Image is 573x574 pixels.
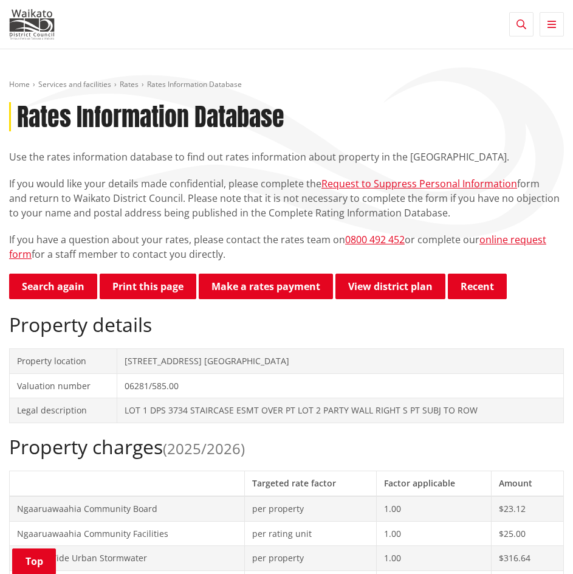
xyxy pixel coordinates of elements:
td: $23.12 [492,496,564,521]
td: per property [245,546,377,571]
iframe: Messenger Launcher [517,523,561,567]
td: Ngaaruawaahia Community Facilities [10,521,245,546]
a: Search again [9,274,97,299]
a: Make a rates payment [199,274,333,299]
a: Rates [120,79,139,89]
img: Waikato District Council - Te Kaunihera aa Takiwaa o Waikato [9,9,55,40]
td: Legal description [10,398,117,423]
h2: Property charges [9,435,564,458]
td: Valuation number [10,373,117,398]
p: If you would like your details made confidential, please complete the form and return to Waikato ... [9,176,564,220]
td: $316.64 [492,546,564,571]
a: online request form [9,233,546,261]
a: Home [9,79,30,89]
a: 0800 492 452 [345,233,405,246]
a: Top [12,548,56,574]
h1: Rates Information Database [17,102,284,131]
p: If you have a question about your rates, please contact the rates team on or complete our for a s... [9,232,564,261]
td: Ngaaruawaahia Community Board [10,496,245,521]
td: $25.00 [492,521,564,546]
td: Property location [10,349,117,374]
th: Amount [492,471,564,496]
td: 1.00 [377,521,492,546]
td: per property [245,496,377,521]
a: Services and facilities [38,79,111,89]
td: 06281/585.00 [117,373,564,398]
button: Recent [448,274,507,299]
th: Targeted rate factor [245,471,377,496]
button: Print this page [100,274,196,299]
p: Use the rates information database to find out rates information about property in the [GEOGRAPHI... [9,150,564,164]
th: Factor applicable [377,471,492,496]
td: District Wide Urban Stormwater [10,546,245,571]
span: (2025/2026) [163,438,245,458]
nav: breadcrumb [9,80,564,90]
a: View district plan [335,274,445,299]
span: Rates Information Database [147,79,242,89]
h2: Property details [9,313,564,336]
td: per rating unit [245,521,377,546]
td: 1.00 [377,546,492,571]
td: 1.00 [377,496,492,521]
td: [STREET_ADDRESS] [GEOGRAPHIC_DATA] [117,349,564,374]
td: LOT 1 DPS 3734 STAIRCASE ESMT OVER PT LOT 2 PARTY WALL RIGHT S PT SUBJ TO ROW [117,398,564,423]
a: Request to Suppress Personal Information [321,177,517,190]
